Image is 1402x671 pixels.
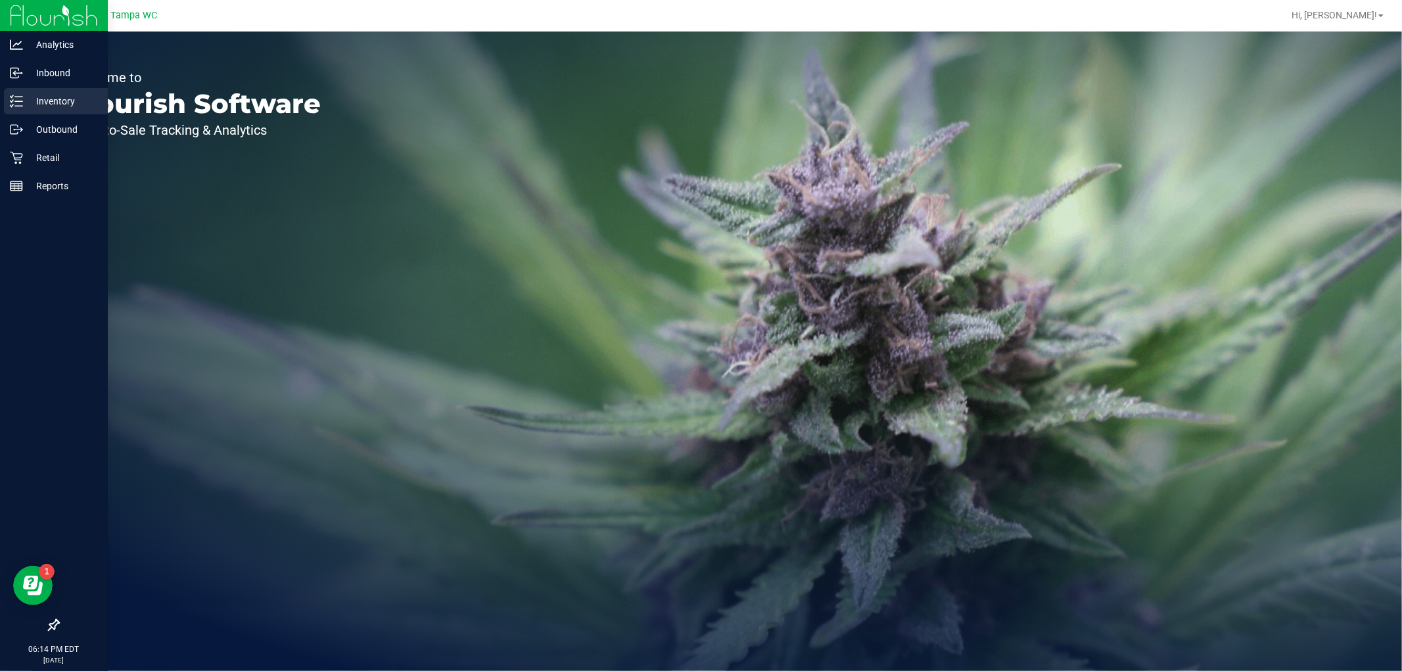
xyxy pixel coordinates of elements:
p: [DATE] [6,655,102,665]
p: Reports [23,178,102,194]
inline-svg: Retail [10,151,23,164]
p: Retail [23,150,102,166]
inline-svg: Analytics [10,38,23,51]
iframe: Resource center unread badge [39,564,55,580]
inline-svg: Outbound [10,123,23,136]
span: Tampa WC [111,10,158,21]
inline-svg: Inbound [10,66,23,80]
p: Analytics [23,37,102,53]
inline-svg: Reports [10,179,23,193]
p: 06:14 PM EDT [6,643,102,655]
span: Hi, [PERSON_NAME]! [1292,10,1377,20]
p: Welcome to [71,71,321,84]
p: Outbound [23,122,102,137]
p: Seed-to-Sale Tracking & Analytics [71,124,321,137]
p: Flourish Software [71,91,321,117]
inline-svg: Inventory [10,95,23,108]
iframe: Resource center [13,566,53,605]
p: Inbound [23,65,102,81]
p: Inventory [23,93,102,109]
